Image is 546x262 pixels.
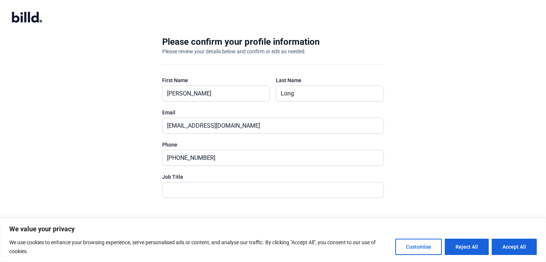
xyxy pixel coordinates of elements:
[395,239,442,255] button: Customise
[445,239,489,255] button: Reject All
[492,239,537,255] button: Accept All
[162,141,384,148] div: Phone
[162,173,384,181] div: Job Title
[162,109,384,116] div: Email
[276,77,384,84] div: Last Name
[162,77,270,84] div: First Name
[163,150,375,165] input: (XXX) XXX-XXXX
[162,48,306,55] div: Please review your details below and confirm or edit as needed.
[9,225,537,234] p: We value your privacy
[162,36,320,48] div: Please confirm your profile information
[9,238,390,256] p: We use cookies to enhance your browsing experience, serve personalised ads or content, and analys...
